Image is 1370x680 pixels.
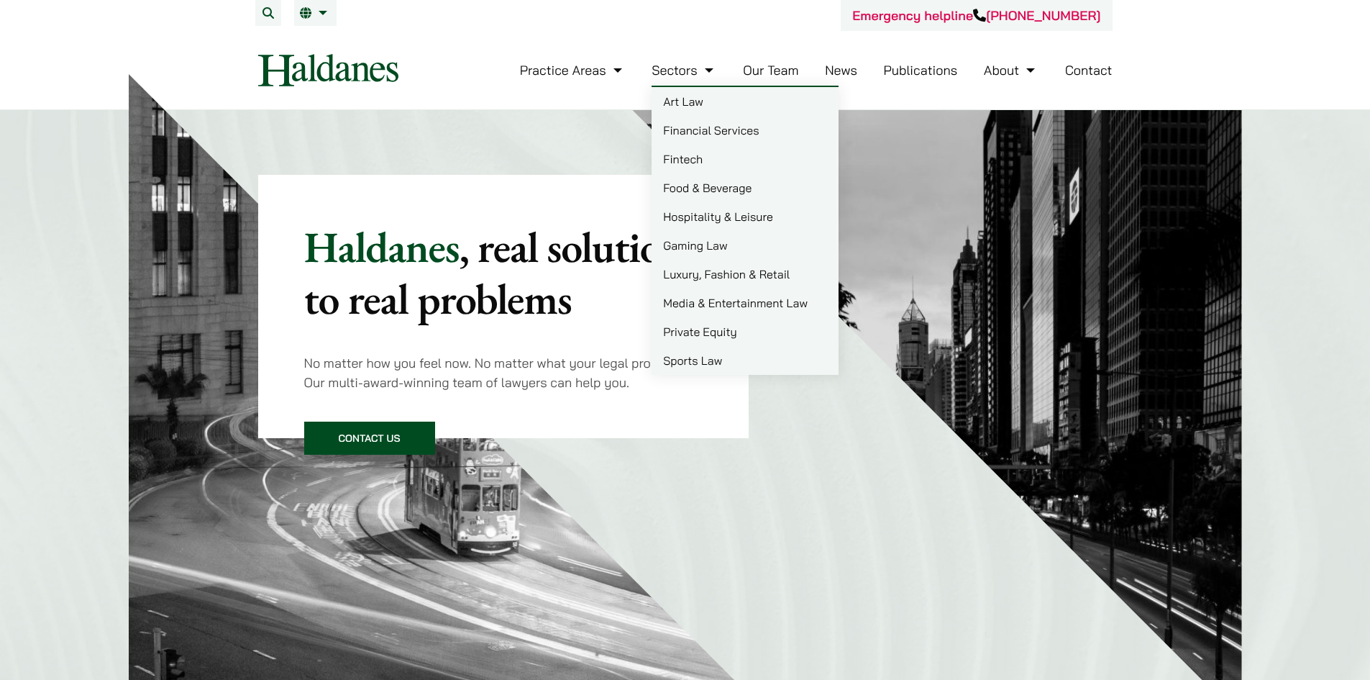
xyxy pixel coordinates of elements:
a: EN [300,7,331,19]
p: No matter how you feel now. No matter what your legal problem is. Our multi-award-winning team of... [304,353,703,392]
p: Haldanes [304,221,703,325]
a: Sectors [652,62,716,78]
img: Logo of Haldanes [258,54,398,86]
a: Contact Us [304,422,435,455]
a: Art Law [652,87,839,116]
a: Fintech [652,145,839,173]
a: Hospitality & Leisure [652,202,839,231]
a: Media & Entertainment Law [652,289,839,317]
a: Practice Areas [520,62,626,78]
a: Financial Services [652,116,839,145]
a: Sports Law [652,346,839,375]
a: Gaming Law [652,231,839,260]
mark: , real solutions to real problems [304,219,698,327]
a: Our Team [743,62,798,78]
a: Contact [1065,62,1113,78]
a: Publications [884,62,958,78]
a: Emergency helpline[PHONE_NUMBER] [852,7,1100,24]
a: Food & Beverage [652,173,839,202]
a: News [825,62,857,78]
a: Luxury, Fashion & Retail [652,260,839,289]
a: About [984,62,1038,78]
a: Private Equity [652,317,839,346]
